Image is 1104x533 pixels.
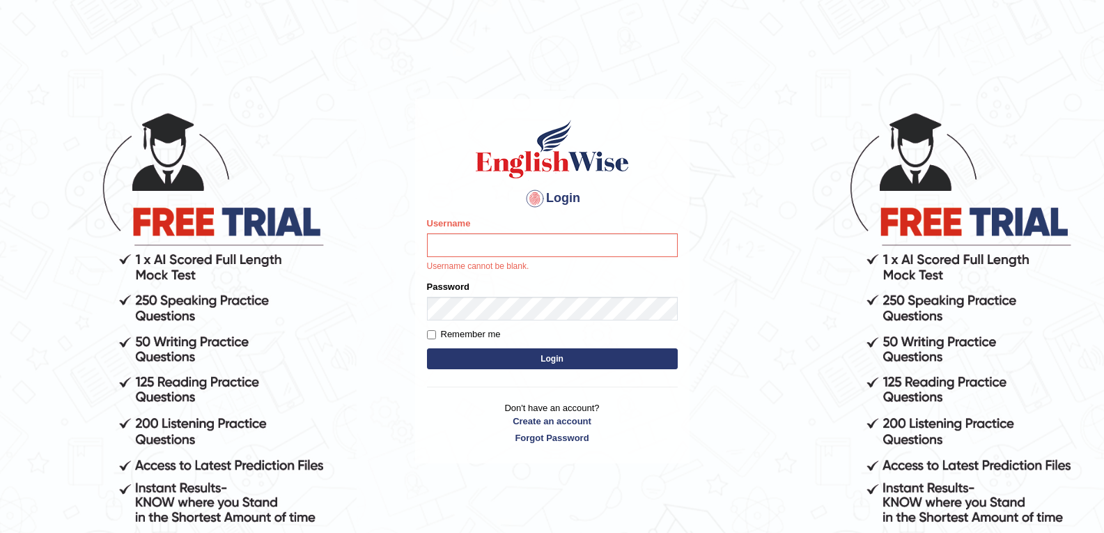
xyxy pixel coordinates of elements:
label: Username [427,217,471,230]
h4: Login [427,187,678,210]
img: Logo of English Wise sign in for intelligent practice with AI [473,118,632,180]
button: Login [427,348,678,369]
a: Forgot Password [427,431,678,445]
p: Username cannot be blank. [427,261,678,273]
a: Create an account [427,415,678,428]
p: Don't have an account? [427,401,678,445]
label: Remember me [427,327,501,341]
input: Remember me [427,330,436,339]
label: Password [427,280,469,293]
